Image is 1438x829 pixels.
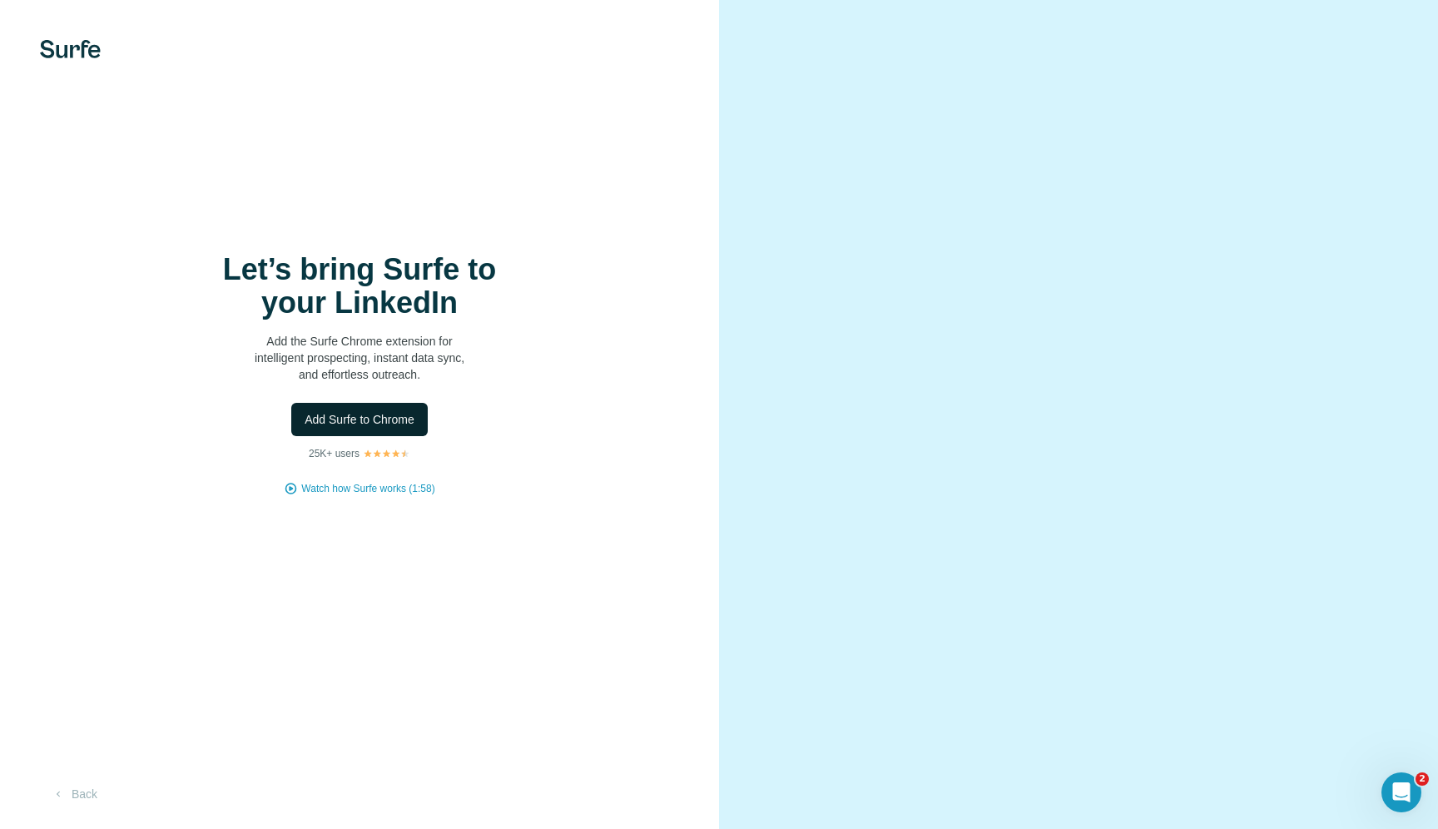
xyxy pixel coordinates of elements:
button: Back [40,779,109,809]
button: Add Surfe to Chrome [291,403,428,436]
span: 2 [1416,772,1429,786]
img: Rating Stars [363,449,410,459]
p: Add the Surfe Chrome extension for intelligent prospecting, instant data sync, and effortless out... [193,333,526,383]
p: 25K+ users [309,446,359,461]
img: Surfe's logo [40,40,101,58]
span: Add Surfe to Chrome [305,411,414,428]
h1: Let’s bring Surfe to your LinkedIn [193,253,526,320]
iframe: Intercom live chat [1381,772,1421,812]
button: Watch how Surfe works (1:58) [301,481,434,496]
